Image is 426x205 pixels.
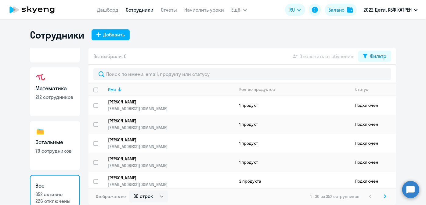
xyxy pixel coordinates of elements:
[289,6,295,13] span: RU
[328,6,345,13] div: Баланс
[360,2,421,17] button: 2022 Дети, КБФ КАТРЕН
[35,191,74,198] p: 352 активно
[370,52,386,60] div: Фильтр
[355,87,396,92] div: Статус
[108,125,234,130] p: [EMAIL_ADDRESS][DOMAIN_NAME]
[325,4,357,16] button: Балансbalance
[30,29,84,41] h1: Сотрудники
[355,87,368,92] div: Статус
[350,172,396,191] td: Подключен
[35,127,45,136] img: others
[96,194,127,199] span: Отображать по:
[30,121,80,170] a: Остальные79 сотрудников
[35,73,45,83] img: math
[234,134,350,153] td: 1 продукт
[108,137,226,143] p: [PERSON_NAME]
[350,115,396,134] td: Подключен
[92,29,130,40] button: Добавить
[108,156,226,162] p: [PERSON_NAME]
[108,144,234,149] p: [EMAIL_ADDRESS][DOMAIN_NAME]
[108,182,234,187] p: [EMAIL_ADDRESS][DOMAIN_NAME]
[108,99,226,105] p: [PERSON_NAME]
[35,94,74,100] p: 212 сотрудников
[93,53,127,60] span: Вы выбрали: 0
[35,182,74,190] h3: Все
[363,6,412,13] p: 2022 Дети, КБФ КАТРЕН
[30,67,80,116] a: Математика212 сотрудников
[35,138,74,146] h3: Остальные
[350,96,396,115] td: Подключен
[35,198,74,204] p: 226 отключены
[185,7,224,13] a: Начислить уроки
[93,68,391,80] input: Поиск по имени, email, продукту или статусу
[239,87,350,92] div: Кол-во продуктов
[350,134,396,153] td: Подключен
[108,106,234,111] p: [EMAIL_ADDRESS][DOMAIN_NAME]
[97,7,119,13] a: Дашборд
[108,175,226,181] p: [PERSON_NAME]
[35,147,74,154] p: 79 сотрудников
[126,7,154,13] a: Сотрудники
[35,84,74,92] h3: Математика
[358,51,391,62] button: Фильтр
[108,137,234,149] a: [PERSON_NAME][EMAIL_ADDRESS][DOMAIN_NAME]
[350,153,396,172] td: Подключен
[108,87,234,92] div: Имя
[108,87,116,92] div: Имя
[108,118,234,130] a: [PERSON_NAME][EMAIL_ADDRESS][DOMAIN_NAME]
[108,99,234,111] a: [PERSON_NAME][EMAIL_ADDRESS][DOMAIN_NAME]
[239,87,275,92] div: Кол-во продуктов
[161,7,177,13] a: Отчеты
[103,31,125,38] div: Добавить
[234,115,350,134] td: 1 продукт
[234,172,350,191] td: 2 продукта
[285,4,305,16] button: RU
[232,4,247,16] button: Ещё
[310,194,359,199] span: 1 - 30 из 352 сотрудников
[232,6,241,13] span: Ещё
[347,7,353,13] img: balance
[234,153,350,172] td: 1 продукт
[108,156,234,168] a: [PERSON_NAME][EMAIL_ADDRESS][DOMAIN_NAME]
[108,163,234,168] p: [EMAIL_ADDRESS][DOMAIN_NAME]
[234,96,350,115] td: 1 продукт
[108,118,226,124] p: [PERSON_NAME]
[108,175,234,187] a: [PERSON_NAME][EMAIL_ADDRESS][DOMAIN_NAME]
